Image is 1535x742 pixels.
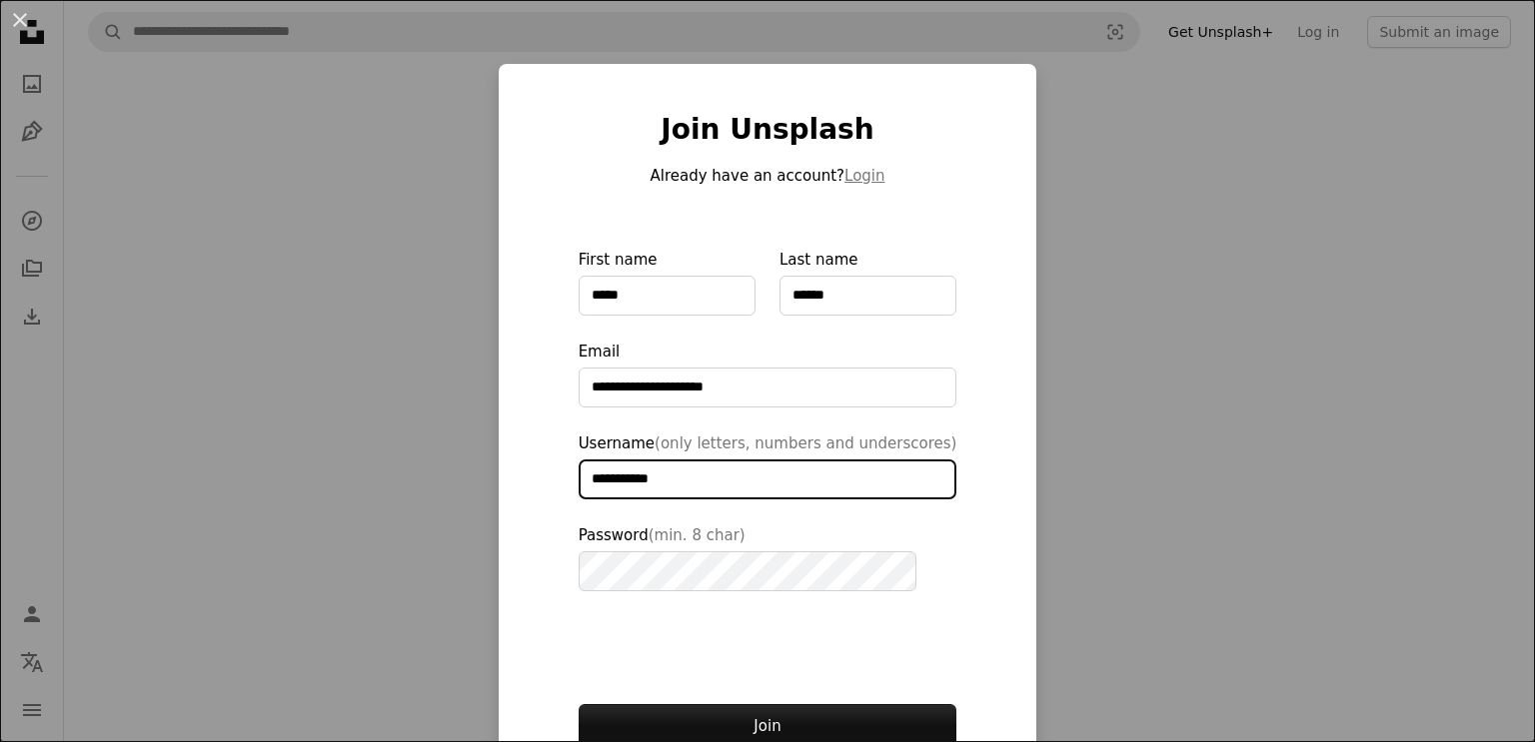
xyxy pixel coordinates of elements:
[779,276,956,316] input: Last name
[579,276,756,316] input: First name
[579,523,957,591] label: Password
[844,164,884,188] button: Login
[579,112,957,148] h1: Join Unsplash
[579,340,957,407] label: Email
[649,526,746,544] span: (min. 8 char)
[779,248,956,316] label: Last name
[579,551,916,591] input: Password(min. 8 char)
[579,459,957,499] input: Username(only letters, numbers and underscores)
[579,164,957,188] p: Already have an account?
[655,434,956,452] span: (only letters, numbers and underscores)
[579,248,756,316] label: First name
[579,431,957,499] label: Username
[579,368,957,407] input: Email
